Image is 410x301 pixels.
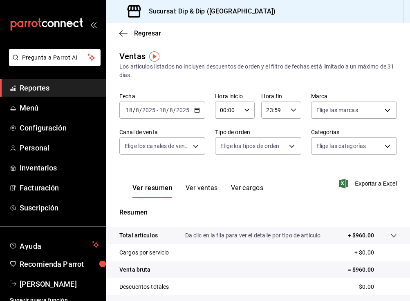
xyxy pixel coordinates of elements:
label: Fecha [119,93,205,99]
span: Elige las categorías [316,142,366,150]
label: Hora inicio [215,93,255,99]
p: + $960.00 [348,231,374,240]
span: Regresar [134,29,161,37]
span: Recomienda Parrot [20,259,99,270]
span: Reportes [20,82,99,93]
p: Cargos por servicio [119,248,169,257]
button: open_drawer_menu [90,21,96,28]
span: / [133,107,135,113]
p: Venta bruta [119,266,150,274]
span: Elige las marcas [316,106,358,114]
span: / [173,107,176,113]
span: Elige los tipos de orden [220,142,279,150]
span: Configuración [20,122,99,133]
label: Marca [311,93,397,99]
button: Pregunta a Parrot AI [9,49,101,66]
span: Elige los canales de venta [125,142,190,150]
span: [PERSON_NAME] [20,279,99,290]
input: -- [125,107,133,113]
span: / [139,107,142,113]
span: Inventarios [20,162,99,173]
input: -- [135,107,139,113]
span: Personal [20,142,99,153]
p: + $0.00 [354,248,397,257]
label: Tipo de orden [215,129,301,135]
p: - $0.00 [356,283,397,291]
input: ---- [176,107,190,113]
label: Hora fin [261,93,301,99]
label: Categorías [311,129,397,135]
img: Tooltip marker [149,51,159,62]
div: Los artículos listados no incluyen descuentos de orden y el filtro de fechas está limitado a un m... [119,62,397,80]
span: / [166,107,169,113]
p: Da clic en la fila para ver el detalle por tipo de artículo [185,231,321,240]
p: Total artículos [119,231,158,240]
input: ---- [142,107,156,113]
div: Ventas [119,50,146,62]
button: Regresar [119,29,161,37]
input: -- [159,107,166,113]
button: Ver cargos [231,184,264,198]
p: Descuentos totales [119,283,169,291]
button: Exportar a Excel [341,179,397,188]
span: Menú [20,102,99,113]
input: -- [169,107,173,113]
span: Pregunta a Parrot AI [22,53,88,62]
span: Facturación [20,182,99,193]
button: Ver resumen [132,184,173,198]
label: Canal de venta [119,129,205,135]
p: Resumen [119,208,397,217]
span: - [157,107,158,113]
button: Ver ventas [186,184,218,198]
h3: Sucursal: Dip & Dip ([GEOGRAPHIC_DATA]) [142,7,276,16]
a: Pregunta a Parrot AI [6,59,101,68]
span: Suscripción [20,202,99,213]
span: Ayuda [20,240,89,250]
div: navigation tabs [132,184,263,198]
p: = $960.00 [348,266,397,274]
